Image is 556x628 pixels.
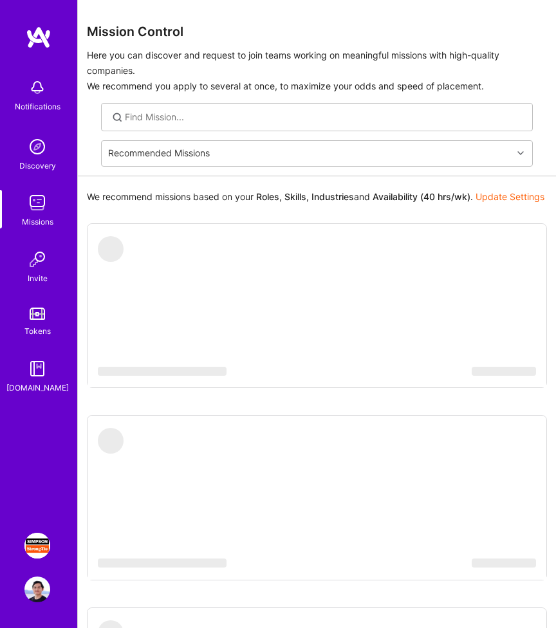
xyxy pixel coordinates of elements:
i: icon Chevron [517,150,524,156]
h3: Mission Control [87,24,547,40]
img: teamwork [24,190,50,216]
b: Roles [256,191,279,202]
img: guide book [24,356,50,382]
div: [DOMAIN_NAME] [6,382,69,394]
i: icon SearchGrey [111,111,124,124]
b: Industries [311,191,354,202]
img: bell [24,75,50,100]
p: We recommend missions based on your , , and . [87,190,544,203]
div: Invite [28,272,48,285]
a: Simpson Strong-Tie: Product Manager TY [21,533,53,559]
div: Discovery [19,160,56,172]
div: Notifications [15,100,60,113]
p: Here you can discover and request to join teams working on meaningful missions with high-quality ... [87,48,547,94]
div: Missions [22,216,53,228]
img: Simpson Strong-Tie: Product Manager TY [24,533,50,559]
img: tokens [30,308,45,320]
img: discovery [24,134,50,160]
img: logo [26,26,51,49]
div: Tokens [24,325,51,338]
div: Recommended Missions [108,147,210,160]
b: Skills [284,191,306,202]
img: Invite [24,246,50,272]
a: User Avatar [21,577,53,602]
b: Availability (40 hrs/wk) [373,191,470,202]
img: User Avatar [24,577,50,602]
input: Find Mission... [125,111,523,124]
a: Update Settings [476,191,544,202]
